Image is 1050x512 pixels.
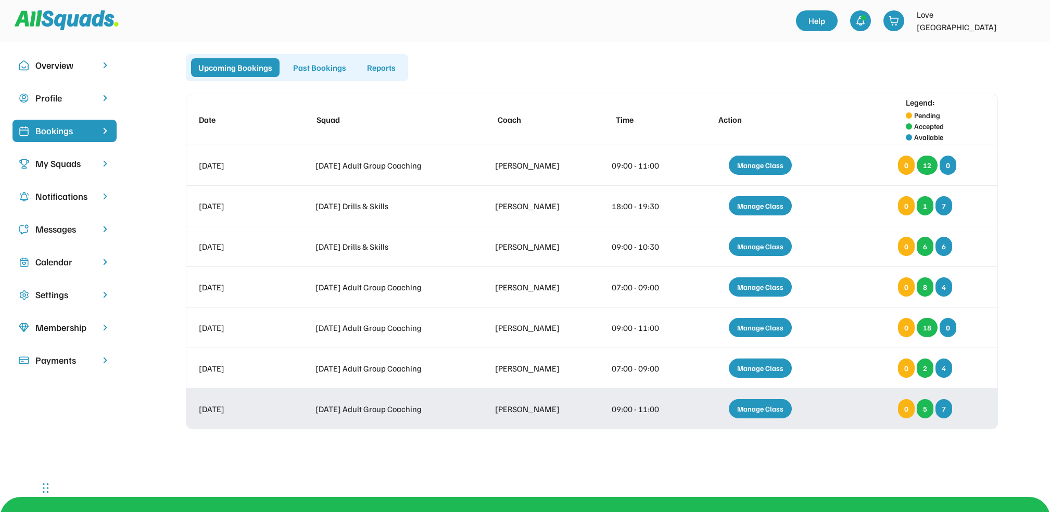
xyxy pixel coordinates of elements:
[612,200,675,212] div: 18:00 - 19:30
[495,362,574,375] div: [PERSON_NAME]
[495,200,574,212] div: [PERSON_NAME]
[917,359,933,378] div: 2
[612,159,675,172] div: 09:00 - 11:00
[35,288,94,302] div: Settings
[315,322,457,334] div: [DATE] Adult Group Coaching
[315,240,457,253] div: [DATE] Drills & Skills
[35,353,94,367] div: Payments
[796,10,838,31] a: Help
[906,96,935,109] div: Legend:
[495,159,574,172] div: [PERSON_NAME]
[100,126,110,136] img: chevron-right%20copy%203.svg
[199,403,277,415] div: [DATE]
[100,60,110,70] img: chevron-right.svg
[19,60,29,71] img: Icon%20copy%2010.svg
[495,403,574,415] div: [PERSON_NAME]
[898,318,915,337] div: 0
[100,224,110,234] img: chevron-right.svg
[19,355,29,366] img: Icon%20%2815%29.svg
[1017,10,1038,31] img: LTPP_Logo_REV.jpeg
[100,257,110,267] img: chevron-right.svg
[495,281,574,293] div: [PERSON_NAME]
[612,240,675,253] div: 09:00 - 10:30
[315,159,457,172] div: [DATE] Adult Group Coaching
[315,200,457,212] div: [DATE] Drills & Skills
[317,113,458,126] div: Squad
[199,281,277,293] div: [DATE]
[35,124,94,138] div: Bookings
[19,323,29,333] img: Icon%20copy%208.svg
[914,132,943,143] div: Available
[315,403,457,415] div: [DATE] Adult Group Coaching
[495,322,574,334] div: [PERSON_NAME]
[729,277,792,297] div: Manage Class
[199,322,277,334] div: [DATE]
[19,224,29,235] img: Icon%20copy%205.svg
[199,240,277,253] div: [DATE]
[917,156,938,175] div: 12
[360,58,403,77] div: Reports
[914,110,940,121] div: Pending
[35,255,94,269] div: Calendar
[191,58,280,77] div: Upcoming Bookings
[729,318,792,337] div: Manage Class
[612,362,675,375] div: 07:00 - 09:00
[935,277,952,297] div: 4
[286,58,353,77] div: Past Bookings
[935,359,952,378] div: 4
[19,257,29,267] img: Icon%20copy%207.svg
[898,196,915,215] div: 0
[498,113,576,126] div: Coach
[35,91,94,105] div: Profile
[199,200,277,212] div: [DATE]
[935,196,952,215] div: 7
[940,156,956,175] div: 0
[729,237,792,256] div: Manage Class
[612,322,675,334] div: 09:00 - 11:00
[100,290,110,300] img: chevron-right.svg
[612,403,675,415] div: 09:00 - 11:00
[935,399,952,418] div: 7
[19,290,29,300] img: Icon%20copy%2016.svg
[495,240,574,253] div: [PERSON_NAME]
[889,16,899,26] img: shopping-cart-01%20%281%29.svg
[898,399,915,418] div: 0
[917,318,938,337] div: 18
[940,318,956,337] div: 0
[729,399,792,418] div: Manage Class
[35,157,94,171] div: My Squads
[917,237,933,256] div: 6
[35,58,94,72] div: Overview
[315,281,457,293] div: [DATE] Adult Group Coaching
[35,222,94,236] div: Messages
[35,189,94,203] div: Notifications
[199,113,277,126] div: Date
[935,237,952,256] div: 6
[616,113,679,126] div: Time
[199,362,277,375] div: [DATE]
[729,359,792,378] div: Manage Class
[199,159,277,172] div: [DATE]
[917,8,1010,33] div: Love [GEOGRAPHIC_DATA]
[718,113,813,126] div: Action
[35,321,94,335] div: Membership
[19,93,29,104] img: user-circle.svg
[100,93,110,103] img: chevron-right.svg
[100,159,110,169] img: chevron-right.svg
[917,399,933,418] div: 5
[100,355,110,365] img: chevron-right.svg
[15,10,119,30] img: Squad%20Logo.svg
[898,156,915,175] div: 0
[729,196,792,215] div: Manage Class
[855,16,866,26] img: bell-03%20%281%29.svg
[315,362,457,375] div: [DATE] Adult Group Coaching
[19,126,29,136] img: Icon%20%2819%29.svg
[898,237,915,256] div: 0
[917,196,933,215] div: 1
[612,281,675,293] div: 07:00 - 09:00
[100,191,110,201] img: chevron-right.svg
[19,159,29,169] img: Icon%20copy%203.svg
[19,191,29,202] img: Icon%20copy%204.svg
[898,359,915,378] div: 0
[914,121,944,132] div: Accepted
